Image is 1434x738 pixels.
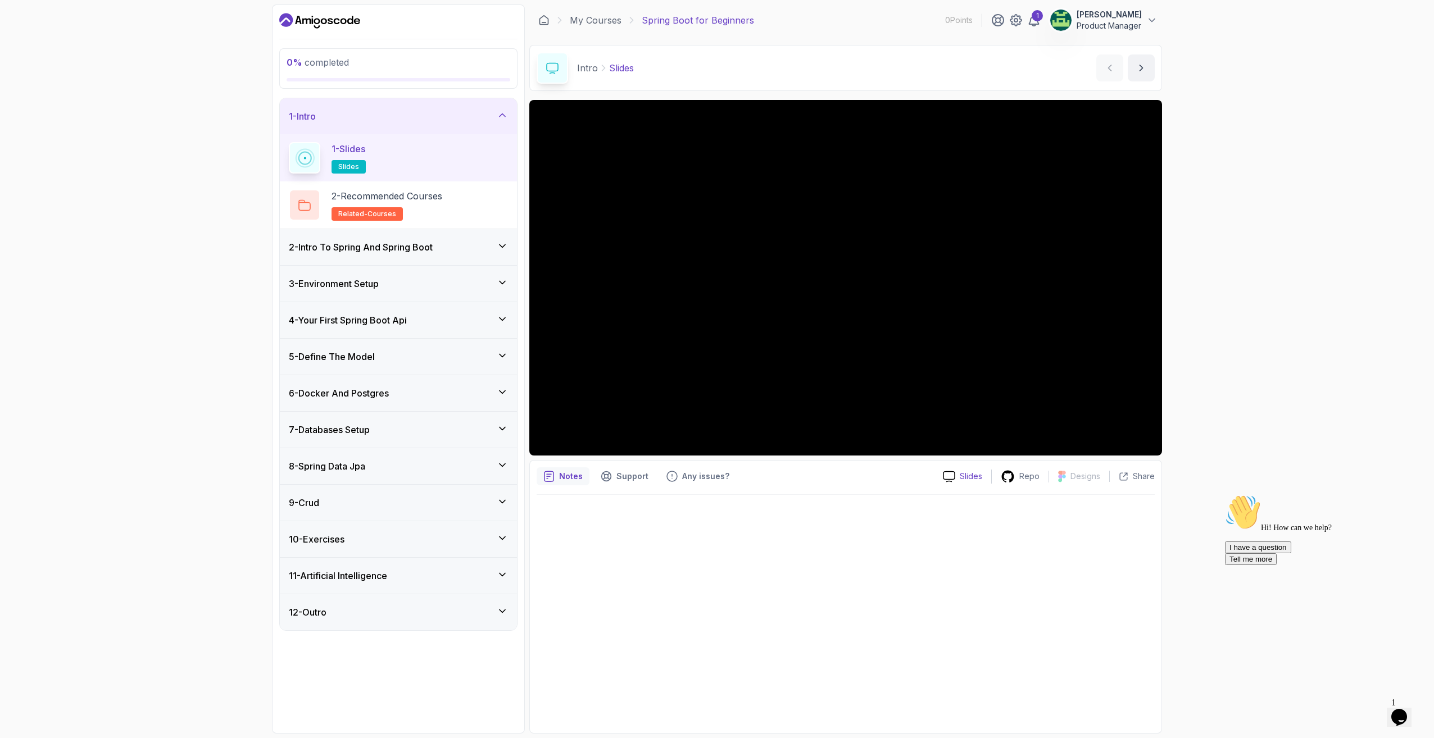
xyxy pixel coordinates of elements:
img: :wave: [4,4,40,40]
h3: 11 - Artificial Intelligence [289,569,387,582]
span: related-courses [338,209,396,218]
iframe: chat widget [1387,693,1423,727]
button: 2-Intro To Spring And Spring Boot [280,229,517,265]
button: 12-Outro [280,594,517,630]
button: next content [1128,54,1155,81]
h3: 10 - Exercises [289,532,344,546]
p: Product Manager [1077,20,1142,31]
button: 1-Slidesslides [289,142,508,174]
a: Slides [934,471,991,482]
button: Support button [594,467,655,485]
a: Repo [992,470,1049,484]
button: 6-Docker And Postgres [280,375,517,411]
p: Slides [960,471,982,482]
h3: 4 - Your First Spring Boot Api [289,313,407,327]
button: I have a question [4,52,71,63]
p: Notes [559,471,583,482]
button: 4-Your First Spring Boot Api [280,302,517,338]
img: user profile image [1050,10,1072,31]
button: 7-Databases Setup [280,412,517,448]
button: 10-Exercises [280,521,517,557]
button: Feedback button [660,467,736,485]
span: slides [338,162,359,171]
p: Any issues? [682,471,729,482]
div: 👋Hi! How can we help?I have a questionTell me more [4,4,207,75]
h3: 9 - Crud [289,496,319,509]
p: Support [616,471,648,482]
a: My Courses [570,13,621,27]
button: 2-Recommended Coursesrelated-courses [289,189,508,221]
p: 1 - Slides [332,142,365,156]
p: [PERSON_NAME] [1077,9,1142,20]
h3: 7 - Databases Setup [289,423,370,436]
button: 1-Intro [280,98,517,134]
button: 11-Artificial Intelligence [280,558,517,594]
h3: 1 - Intro [289,110,316,123]
button: previous content [1096,54,1123,81]
button: 8-Spring Data Jpa [280,448,517,484]
a: Dashboard [538,15,550,26]
button: user profile image[PERSON_NAME]Product Manager [1050,9,1158,31]
p: 0 Points [945,15,973,26]
span: completed [287,57,349,68]
h3: 8 - Spring Data Jpa [289,459,365,473]
button: Tell me more [4,63,56,75]
button: 9-Crud [280,485,517,521]
p: Designs [1070,471,1100,482]
p: 2 - Recommended Courses [332,189,442,203]
div: 1 [1032,10,1043,21]
h3: 5 - Define The Model [289,350,375,363]
iframe: chat widget [1220,490,1423,687]
button: notes button [537,467,589,485]
p: Spring Boot for Beginners [642,13,754,27]
a: 1 [1027,13,1041,27]
p: Repo [1019,471,1040,482]
span: Hi! How can we help? [4,34,111,42]
button: 3-Environment Setup [280,266,517,302]
p: Share [1133,471,1155,482]
h3: 2 - Intro To Spring And Spring Boot [289,240,433,254]
button: Share [1109,471,1155,482]
a: Dashboard [279,12,360,30]
h3: 6 - Docker And Postgres [289,386,389,400]
h3: 12 - Outro [289,605,326,619]
p: Intro [577,61,598,75]
h3: 3 - Environment Setup [289,277,379,290]
p: Slides [609,61,634,75]
span: 0 % [287,57,302,68]
button: 5-Define The Model [280,339,517,375]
